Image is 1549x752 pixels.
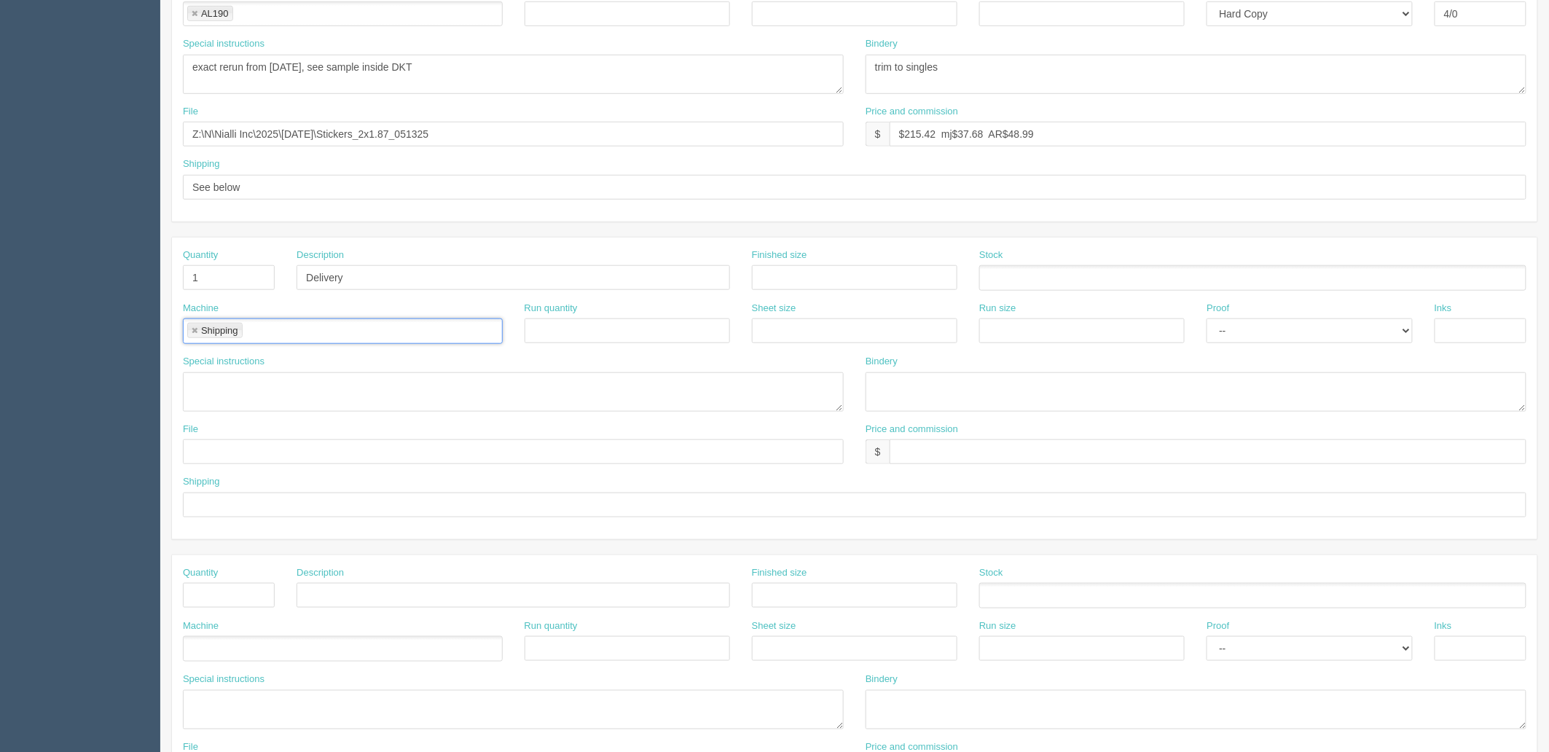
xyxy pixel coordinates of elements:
label: Description [297,248,344,262]
label: Run size [979,302,1016,316]
label: Bindery [866,355,898,369]
label: Stock [979,566,1003,580]
label: Run quantity [525,302,578,316]
label: File [183,423,198,436]
label: Run size [979,619,1016,633]
textarea: contour cut as per the pink line (pink line SHOULD NOT BE printed ON THE FINAL JOB) [183,55,844,94]
label: Special instructions [183,355,264,369]
label: Special instructions [183,673,264,686]
label: Price and commission [866,423,958,436]
label: Sheet size [752,302,796,316]
div: $ [866,439,890,464]
label: Special instructions [183,37,264,51]
label: Shipping [183,157,220,171]
label: Bindery [866,673,898,686]
label: Stock [979,248,1003,262]
label: Quantity [183,248,218,262]
div: AL190 [201,9,229,18]
label: File [183,105,198,119]
label: Shipping [183,475,220,489]
label: Description [297,566,344,580]
div: $ [866,122,890,146]
div: Shipping [201,326,238,335]
label: Quantity [183,566,218,580]
label: Machine [183,302,219,316]
label: Finished size [752,566,807,580]
textarea: trim to singles [866,55,1526,94]
label: Price and commission [866,105,958,119]
label: Bindery [866,37,898,51]
label: Proof [1207,302,1229,316]
label: Inks [1435,619,1452,633]
label: Machine [183,619,219,633]
label: Proof [1207,619,1229,633]
label: Finished size [752,248,807,262]
label: Sheet size [752,619,796,633]
label: Inks [1435,302,1452,316]
label: Run quantity [525,619,578,633]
